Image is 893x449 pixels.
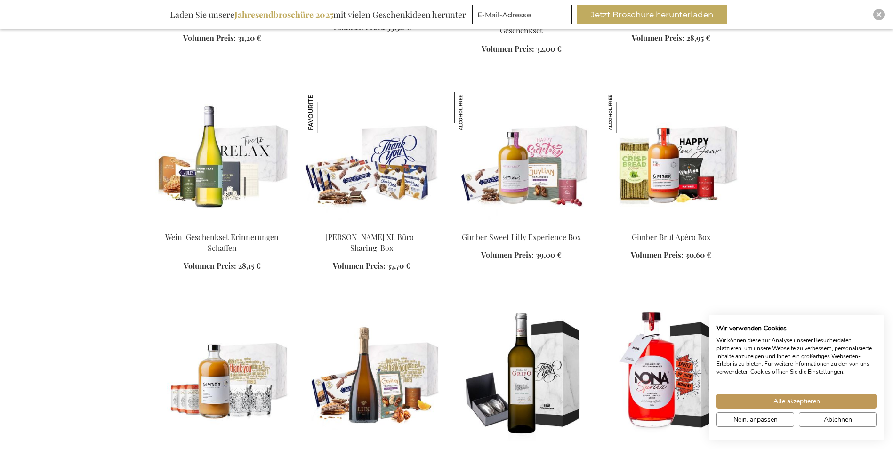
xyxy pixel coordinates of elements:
[481,250,534,260] span: Volumen Preis:
[716,394,877,409] button: Akzeptieren Sie alle cookies
[454,92,495,133] img: Gimber Sweet Lilly Experience Box
[472,5,572,24] input: E-Mail-Adresse
[773,396,820,406] span: Alle akzeptieren
[536,44,562,54] span: 32,00 €
[733,415,778,425] span: Nein, anpassen
[873,9,885,20] div: Close
[184,261,236,271] span: Volumen Preis:
[305,438,439,447] a: Sparkling Sweet Temptation Set
[686,33,710,43] span: 28,95 €
[716,412,794,427] button: cookie Einstellungen anpassen
[604,220,739,229] a: Gimber Brut Apéro box Gimber Brut Apéro Box
[326,232,418,253] a: [PERSON_NAME] XL Büro-Sharing-Box
[332,22,385,32] span: Volumen Preis:
[333,261,410,272] a: Volumen Preis: 37,70 €
[577,5,727,24] button: Jetzt Broschüre herunterladen
[387,22,411,32] span: 33,50 €
[305,310,439,441] img: Sparkling Sweet Temptation Set
[165,232,279,253] a: Wein-Geschenkset Erinnerungen Schaffen
[799,412,877,427] button: Alle verweigern cookies
[716,337,877,376] p: Wir können diese zur Analyse unserer Besucherdaten platzieren, um unsere Webseite zu verbessern, ...
[238,33,261,43] span: 31,20 €
[234,9,333,20] b: Jahresendbroschüre 2025
[155,220,290,229] a: Personalised White Wine
[454,438,589,447] a: Ultimate Terras Do Grifo White Wine & Mussel Pairing Box
[472,5,575,27] form: marketing offers and promotions
[155,92,290,224] img: Personalised White Wine
[604,92,739,224] img: Gimber Brut Apéro box
[305,92,439,224] img: Jules Destrooper XL Office Sharing Box
[685,250,711,260] span: 30,60 €
[454,92,589,224] img: Gimber Sweet Lilly Experience Box
[387,261,410,271] span: 37,70 €
[305,92,345,133] img: Jules Destrooper XL Büro-Sharing-Box
[155,438,290,447] a: Gimber Perfect Serve Box
[155,310,290,441] img: Gimber Perfect Serve Box
[631,250,684,260] span: Volumen Preis:
[482,44,562,55] a: Volumen Preis: 32,00 €
[462,232,581,242] a: Gimber Sweet Lilly Experience Box
[482,44,534,54] span: Volumen Preis:
[632,33,684,43] span: Volumen Preis:
[604,92,644,133] img: Gimber Brut Apéro Box
[632,232,710,242] a: Gimber Brut Apéro Box
[536,250,562,260] span: 39,00 €
[481,250,562,261] a: Volumen Preis: 39,00 €
[184,261,261,272] a: Volumen Preis: 28,15 €
[604,310,739,441] img: NONA 0% Spritz Gift Box
[454,310,589,441] img: Ultimate Terras Do Grifo White Wine & Mussel Pairing Box
[238,261,261,271] span: 28,15 €
[604,438,739,447] a: NONA 0% Spritz Gift Box
[333,261,386,271] span: Volumen Preis:
[183,33,236,43] span: Volumen Preis:
[183,33,261,44] a: Volumen Preis: 31,20 €
[876,12,882,17] img: Close
[632,33,710,44] a: Volumen Preis: 28,95 €
[454,220,589,229] a: Gimber Sweet Lilly Experience Box Gimber Sweet Lilly Experience Box
[305,220,439,229] a: Jules Destrooper XL Office Sharing Box Jules Destrooper XL Büro-Sharing-Box
[166,5,470,24] div: Laden Sie unsere mit vielen Geschenkideen herunter
[631,250,711,261] a: Volumen Preis: 30,60 €
[824,415,852,425] span: Ablehnen
[716,324,877,333] h2: Wir verwenden Cookies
